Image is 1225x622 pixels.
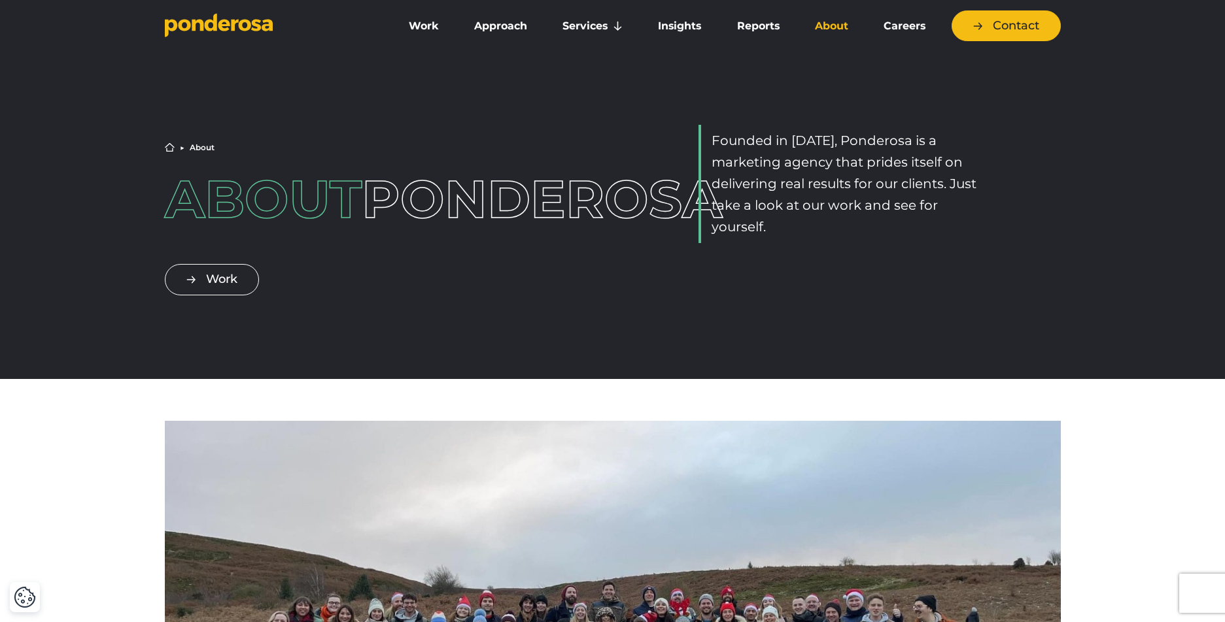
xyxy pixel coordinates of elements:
p: Founded in [DATE], Ponderosa is a marketing agency that prides itself on delivering real results ... [712,130,984,238]
a: Approach [459,12,542,40]
li: ▶︎ [180,144,184,152]
a: Insights [643,12,716,40]
a: Go to homepage [165,13,374,39]
li: About [190,144,215,152]
a: Work [394,12,454,40]
span: About [165,167,362,231]
a: Home [165,142,175,152]
a: Reports [722,12,795,40]
button: Cookie Settings [14,586,36,608]
a: About [800,12,863,40]
a: Services [547,12,638,40]
a: Work [165,264,259,295]
img: Revisit consent button [14,586,36,608]
a: Contact [952,10,1061,41]
h1: Ponderosa [165,173,526,225]
a: Careers [869,12,940,40]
